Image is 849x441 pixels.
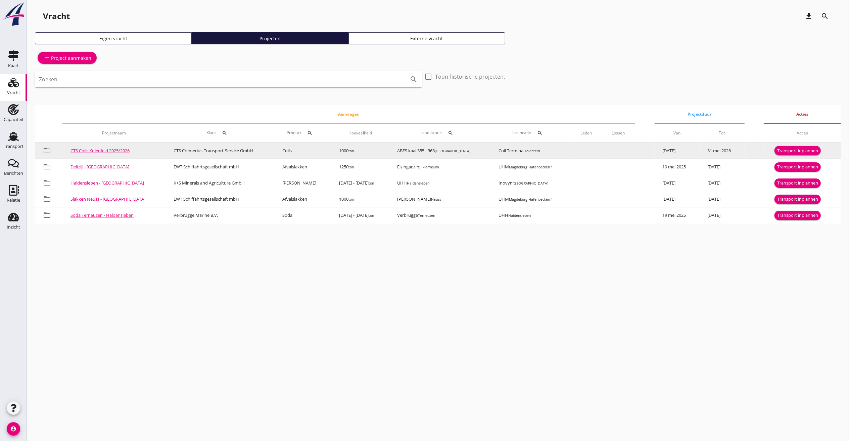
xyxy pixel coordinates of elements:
[777,196,818,203] div: Transport inplannen
[764,124,841,143] th: Acties
[339,196,354,202] span: 1000
[70,180,144,186] a: Haldensleben - [GEOGRAPHIC_DATA]
[700,191,745,207] td: [DATE]
[70,212,134,218] a: Soda Terneuzen - Haldensleben
[700,175,745,191] td: [DATE]
[700,159,745,175] td: [DATE]
[274,124,331,143] th: Product
[655,159,700,175] td: 19 mei 2025
[435,73,505,80] label: Toon historische projecten.
[43,54,91,62] div: Project aanmaken
[777,164,818,170] div: Transport inplannen
[389,207,490,224] td: Verbrugge
[513,181,548,186] small: [GEOGRAPHIC_DATA]
[508,213,531,218] small: Haldensleben
[700,124,745,143] th: Tot
[490,143,571,159] td: Coil Terminal
[195,35,345,42] div: Projecten
[389,191,490,207] td: [PERSON_NAME]
[490,191,571,207] td: UHM
[774,195,821,204] button: Transport inplannen
[777,212,818,219] div: Transport inplannen
[222,130,227,136] i: search
[777,148,818,154] div: Transport inplannen
[43,54,51,62] i: add
[166,124,275,143] th: Klant
[70,148,130,154] a: CTS Coils Kolenfeld 2025/2026
[274,175,331,191] td: [PERSON_NAME]
[339,164,354,170] span: 1250
[490,124,571,143] th: Loslocatie
[700,143,745,159] td: 31 mei 2026
[389,124,490,143] th: Laadlocatie
[655,191,700,207] td: [DATE]
[307,130,313,136] i: search
[602,124,635,143] th: Lossen
[7,198,20,202] div: Relatie
[571,124,602,143] th: Laden
[448,130,453,136] i: search
[339,148,354,154] span: 1000
[655,207,700,224] td: 19 mei 2025
[764,105,841,124] th: Acties
[509,197,553,202] small: Magdeburg Hafenbecken 1
[389,143,490,159] td: ABES kaai 355 - 363
[43,147,51,155] i: folder_open
[777,180,818,187] div: Transport inplannen
[410,75,418,83] i: search
[274,191,331,207] td: Afvalslakken
[435,149,470,153] small: [GEOGRAPHIC_DATA]
[331,124,389,143] th: Hoeveelheid
[4,144,23,149] div: Transport
[700,207,745,224] td: [DATE]
[38,35,189,42] div: Eigen vracht
[348,165,354,169] small: ton
[38,52,97,64] a: Project aanmaken
[774,211,821,220] button: Transport inplannen
[62,105,635,124] th: Aanvragen
[43,163,51,171] i: folder_open
[43,11,70,22] div: Vracht
[166,191,275,207] td: EWT Schiffahrtsgesellschaft mbH
[351,35,502,42] div: Externe vracht
[7,90,20,95] div: Vracht
[348,149,354,153] small: ton
[192,32,348,44] a: Projecten
[4,117,23,122] div: Capaciteit
[490,207,571,224] td: UHH
[39,74,399,85] input: Zoeken...
[418,213,435,218] small: Terneuzen
[43,179,51,187] i: folder_open
[8,64,19,68] div: Kaart
[774,178,821,188] button: Transport inplannen
[166,207,275,224] td: Verbrugge Marine B.V.
[431,197,441,202] small: Neuss
[524,149,540,153] small: Kolenfeld
[4,171,23,175] div: Berichten
[274,159,331,175] td: Afvalslakken
[43,211,51,219] i: folder_open
[805,12,813,20] i: download
[821,12,829,20] i: search
[35,32,192,44] a: Eigen vracht
[339,212,374,218] span: [DATE] - [DATE]
[166,175,275,191] td: K+S Minerals and Agriculture GmbH
[774,146,821,155] button: Transport inplannen
[1,2,26,27] img: logo-small.a267ee39.svg
[166,143,275,159] td: CTS Cremerius-Transport-Service GmbH
[70,196,145,202] a: Slakken Neuss - [GEOGRAPHIC_DATA]
[774,162,821,172] button: Transport inplannen
[43,195,51,203] i: folder_open
[348,197,354,202] small: ton
[274,207,331,224] td: Soda
[389,159,490,175] td: Elzinga
[70,164,129,170] a: Delfzijl - [GEOGRAPHIC_DATA]
[389,175,490,191] td: UHH
[490,175,571,191] td: Inovyn
[7,422,20,436] i: account_circle
[490,159,571,175] td: UHM
[411,165,439,169] small: Delfzijl-Farmsum
[348,32,505,44] a: Externe vracht
[407,181,429,186] small: Haldensleben
[655,175,700,191] td: [DATE]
